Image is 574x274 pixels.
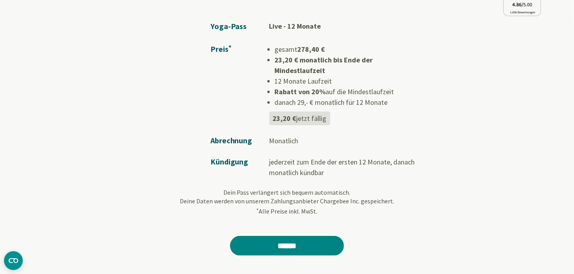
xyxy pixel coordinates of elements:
td: Live - 12 Monate [269,20,422,32]
td: Kündigung [210,146,269,178]
p: Dein Pass verlängert sich bequem automatisch. Deine Daten werden von unserem Zahlungsanbieter Cha... [145,188,429,216]
li: danach 29,- € monatlich für 12 Monate [275,97,422,108]
button: CMP-Widget öffnen [4,251,23,270]
li: 12 Monate Laufzeit [275,76,422,86]
b: Rabatt von 20% [275,87,326,96]
td: Monatlich [269,125,422,146]
div: jetzt fällig [269,111,330,125]
b: 23,20 € [273,114,296,123]
li: auf die Mindestlaufzeit [275,86,422,97]
strong: 23,20 € monatlich bis Ende der Mindestlaufzeit [275,55,373,75]
td: Yoga-Pass [210,20,269,32]
td: Preis [210,32,269,125]
b: 278,40 € [298,45,325,54]
td: jederzeit zum Ende der ersten 12 Monate, danach monatlich kündbar [269,146,422,178]
li: gesamt [275,44,422,55]
td: Abrechnung [210,125,269,146]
